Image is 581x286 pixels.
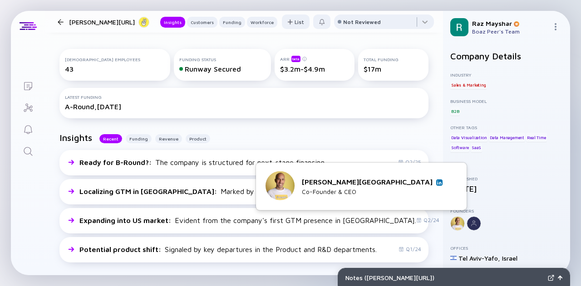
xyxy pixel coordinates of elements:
div: Data Management [489,133,525,142]
button: List [282,15,310,29]
button: Workforce [247,17,277,28]
div: The company is structured for next-stage financing. [79,158,326,166]
div: beta [291,56,300,62]
div: $17m [364,65,423,73]
div: [PERSON_NAME][URL] [69,16,149,28]
div: ARR [280,55,350,62]
img: Israel Flag [450,255,457,261]
div: $3.2m-$4.9m [280,65,350,73]
div: Q2/24 [416,217,439,223]
div: Latest Funding [65,94,423,100]
span: Expanding into US market : [79,216,173,224]
div: Other Tags [450,125,563,130]
div: Customers [187,18,217,27]
button: Customers [187,17,217,28]
img: Menu [552,23,559,30]
div: Not Reviewed [343,19,381,25]
button: Product [186,134,210,143]
div: Industry [450,72,563,78]
div: Runway Secured [179,65,266,73]
button: Insights [160,17,185,28]
div: Co-Founder & CEO [302,188,443,195]
div: [DATE] [450,184,563,194]
div: Data Visualization [450,133,487,142]
div: Funding [219,18,245,27]
div: Marked by the first GTM hire in the EU market. [79,187,374,195]
div: Business Model [450,98,563,104]
div: Signaled by key departures in the Product and R&D departments. [79,245,377,253]
img: Open Notes [558,276,562,280]
button: Revenue [155,134,182,143]
button: Funding [126,134,152,143]
div: Sales & Marketing [450,80,487,89]
img: Eldad Postan-Koren picture [266,171,295,200]
span: Localizing GTM in [GEOGRAPHIC_DATA] : [79,187,219,195]
div: Israel [502,254,517,262]
div: Software [450,143,469,152]
div: Tel Aviv-Yafo , [458,254,500,262]
div: Evident from the company's first GTM presence in [GEOGRAPHIC_DATA]. [79,216,416,224]
img: Raz Profile Picture [450,18,468,36]
div: Funding Status [179,57,266,62]
h2: Company Details [450,51,563,61]
div: Boaz Peer's Team [472,28,548,35]
div: Q2/25 [398,159,421,165]
div: Insights [160,18,185,27]
div: Notes ( [PERSON_NAME][URL] ) [345,274,544,281]
div: A-Round, [DATE] [65,102,423,111]
div: [DEMOGRAPHIC_DATA] Employees [65,57,165,62]
span: Ready for B-Round? : [79,158,153,166]
div: Offices [450,245,563,251]
div: [PERSON_NAME][GEOGRAPHIC_DATA] [302,178,443,186]
img: Expand Notes [548,275,554,281]
button: Funding [219,17,245,28]
img: Eldad Postan-Koren Linkedin Profile [437,180,442,184]
div: Founders [450,208,563,213]
div: 43 [65,65,165,73]
button: Recent [99,134,122,143]
div: Raz Mayshar [472,19,548,27]
span: Potential product shift : [79,245,163,253]
div: Established [450,176,563,181]
h2: Insights [59,132,92,143]
a: Search [11,140,45,161]
div: Total Funding [364,57,423,62]
div: Real Time [526,133,547,142]
div: B2B [450,107,460,116]
div: Workforce [247,18,277,27]
a: Investor Map [11,96,45,118]
a: Lists [11,74,45,96]
a: Reminders [11,118,45,140]
div: SaaS [471,143,482,152]
div: Q1/24 [399,246,421,252]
